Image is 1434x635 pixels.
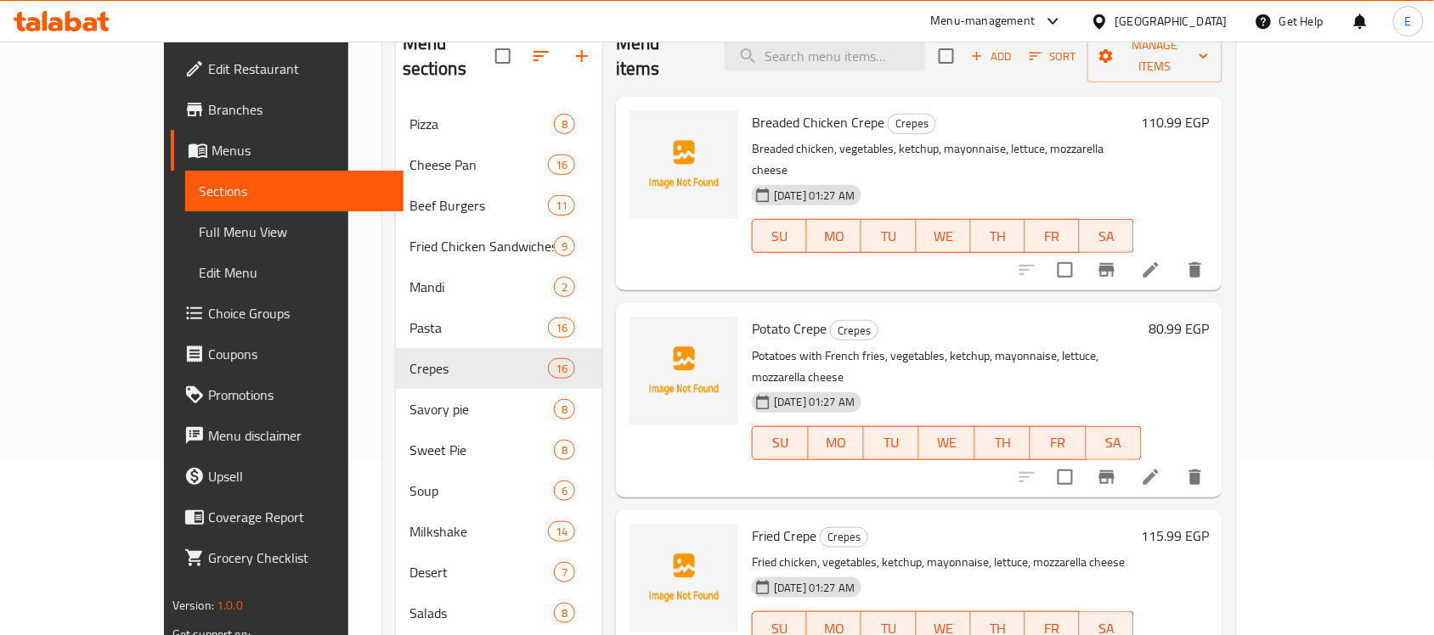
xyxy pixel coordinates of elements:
[409,317,548,338] span: Pasta
[403,31,495,81] h2: Menu sections
[549,198,574,214] span: 11
[759,430,801,455] span: SU
[964,43,1019,70] button: Add
[919,426,974,460] button: WE
[396,593,602,633] div: Salads8
[548,195,575,216] div: items
[929,38,964,74] span: Select section
[554,440,575,460] div: items
[1047,459,1083,495] span: Select to update
[968,47,1014,66] span: Add
[208,59,390,79] span: Edit Restaurant
[208,507,390,527] span: Coverage Report
[171,334,404,374] a: Coupons
[752,316,827,341] span: Potato Crepe
[1037,430,1079,455] span: FR
[931,11,1036,31] div: Menu-management
[549,157,574,173] span: 16
[821,527,867,547] span: Crepes
[396,470,602,511] div: Soup6
[752,346,1142,388] p: Potatoes with French fries, vegetables, ketchup, mayonnaise, lettuce, mozzarella cheese
[171,497,404,537] a: Coverage Report
[752,138,1134,181] p: Breaded chicken, vegetables, ketchup, mayonnaise, lettuce, mozzarella cheese
[555,402,574,418] span: 8
[1175,457,1216,497] button: delete
[409,399,554,419] span: Savory pie
[1087,426,1142,460] button: SA
[555,239,574,255] span: 9
[861,219,916,253] button: TU
[1087,457,1127,497] button: Branch-specific-item
[725,42,925,71] input: search
[1115,12,1228,31] div: [GEOGRAPHIC_DATA]
[396,307,602,348] div: Pasta16
[409,521,548,542] span: Milkshake
[1025,43,1081,70] button: Sort
[396,348,602,389] div: Crepes16
[629,317,738,425] img: Potato Crepe
[396,267,602,307] div: Mandi2
[554,236,575,256] div: items
[171,130,404,171] a: Menus
[396,226,602,267] div: Fried Chicken Sandwiches9
[409,358,548,379] span: Crepes
[1149,317,1209,340] h6: 80.99 EGP
[1141,467,1161,487] a: Edit menu item
[199,262,390,283] span: Edit Menu
[548,521,575,542] div: items
[555,279,574,295] span: 2
[549,320,574,336] span: 16
[759,224,800,249] span: SU
[767,188,861,204] span: [DATE] 01:27 AM
[208,344,390,364] span: Coupons
[807,219,861,253] button: MO
[171,537,404,578] a: Grocery Checklist
[185,171,404,211] a: Sections
[889,114,935,133] span: Crepes
[1087,224,1127,249] span: SA
[396,389,602,430] div: Savory pie8
[975,426,1030,460] button: TH
[409,603,554,623] span: Salads
[549,524,574,540] span: 14
[208,425,390,446] span: Menu disclaimer
[199,222,390,242] span: Full Menu View
[208,303,390,323] span: Choice Groups
[1141,260,1161,280] a: Edit menu item
[1032,224,1073,249] span: FR
[1141,524,1209,548] h6: 115.99 EGP
[555,116,574,132] span: 8
[171,48,404,89] a: Edit Restaurant
[864,426,919,460] button: TU
[208,99,390,120] span: Branches
[409,480,554,501] span: Soup
[396,430,602,470] div: Sweet Pie8
[1093,430,1135,455] span: SA
[409,114,554,134] div: Pizza
[964,43,1019,70] span: Add item
[409,440,554,460] span: Sweet Pie
[199,181,390,201] span: Sections
[208,466,390,486] span: Upsell
[1080,219,1134,253] button: SA
[409,562,554,582] span: Desert
[888,114,936,134] div: Crepes
[409,195,548,216] span: Beef Burgers
[554,603,575,623] div: items
[208,385,390,405] span: Promotions
[629,110,738,219] img: Breaded Chicken Crepe
[926,430,968,455] span: WE
[409,155,548,175] span: Cheese Pan
[171,89,404,130] a: Branches
[409,277,554,297] span: Mandi
[554,399,575,419] div: items
[831,321,878,340] span: Crepes
[548,358,575,379] div: items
